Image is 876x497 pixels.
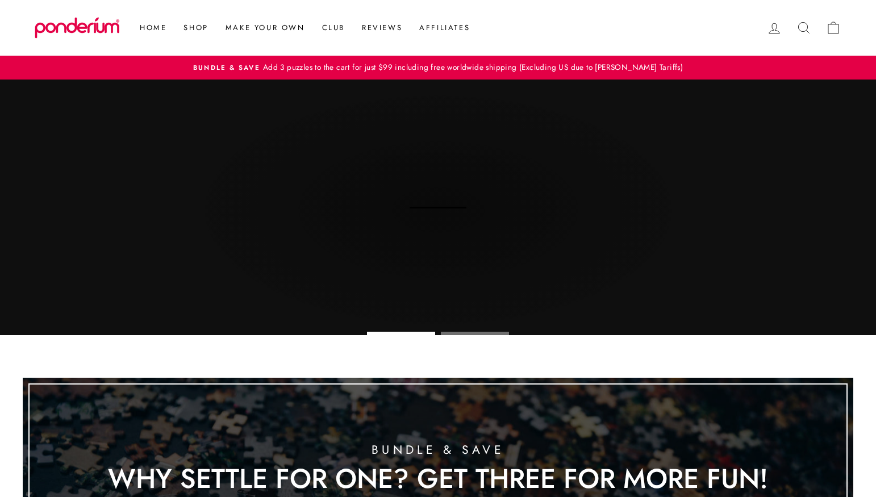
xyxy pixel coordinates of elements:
a: Club [314,18,353,38]
a: Affiliates [411,18,478,38]
span: Bundle & Save [193,63,260,72]
li: Page dot 2 [441,332,509,335]
span: Add 3 puzzles to the cart for just $99 including free worldwide shipping (Excluding US due to [PE... [260,61,683,73]
img: Ponderium [35,17,120,39]
a: Bundle & SaveAdd 3 puzzles to the cart for just $99 including free worldwide shipping (Excluding ... [37,61,839,74]
li: Page dot 1 [367,332,435,335]
a: Shop [175,18,216,38]
a: Make Your Own [217,18,314,38]
a: Reviews [353,18,411,38]
ul: Primary [126,18,478,38]
a: Home [131,18,175,38]
div: Why Settle for One? Get Three for More Fun! [108,464,768,494]
div: Bundle & Save [108,443,768,457]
